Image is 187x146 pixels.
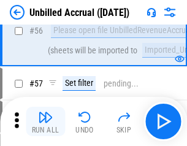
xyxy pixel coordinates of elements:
[38,110,53,125] img: Run All
[32,126,59,134] div: Run All
[29,26,43,36] span: # 56
[77,110,92,125] img: Undo
[104,79,139,88] div: pending...
[116,126,132,134] div: Skip
[116,110,131,125] img: Skip
[162,5,177,20] img: Settings menu
[147,7,156,17] img: Support
[29,79,43,88] span: # 57
[10,5,25,20] img: Back
[29,7,129,18] div: Unbilled Accrual ([DATE])
[26,107,65,136] button: Run All
[65,107,104,136] button: Undo
[104,107,143,136] button: Skip
[63,76,96,91] div: Set filter
[75,126,94,134] div: Undo
[153,112,173,131] img: Main button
